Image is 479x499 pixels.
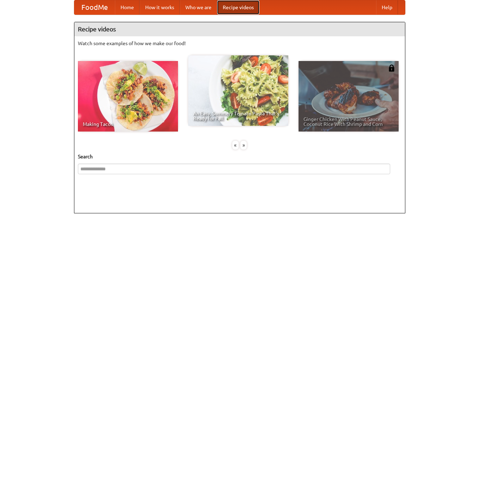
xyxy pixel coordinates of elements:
img: 483408.png [388,65,395,72]
a: Help [376,0,398,14]
div: « [232,141,239,150]
a: Recipe videos [217,0,259,14]
div: » [240,141,247,150]
a: FoodMe [74,0,115,14]
p: Watch some examples of how we make our food! [78,40,401,47]
h4: Recipe videos [74,22,405,36]
a: An Easy, Summery Tomato Pasta That's Ready for Fall [188,55,288,126]
a: Who we are [180,0,217,14]
span: Making Tacos [83,122,173,127]
a: Making Tacos [78,61,178,132]
span: An Easy, Summery Tomato Pasta That's Ready for Fall [193,111,283,121]
a: How it works [140,0,180,14]
h5: Search [78,153,401,160]
a: Home [115,0,140,14]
